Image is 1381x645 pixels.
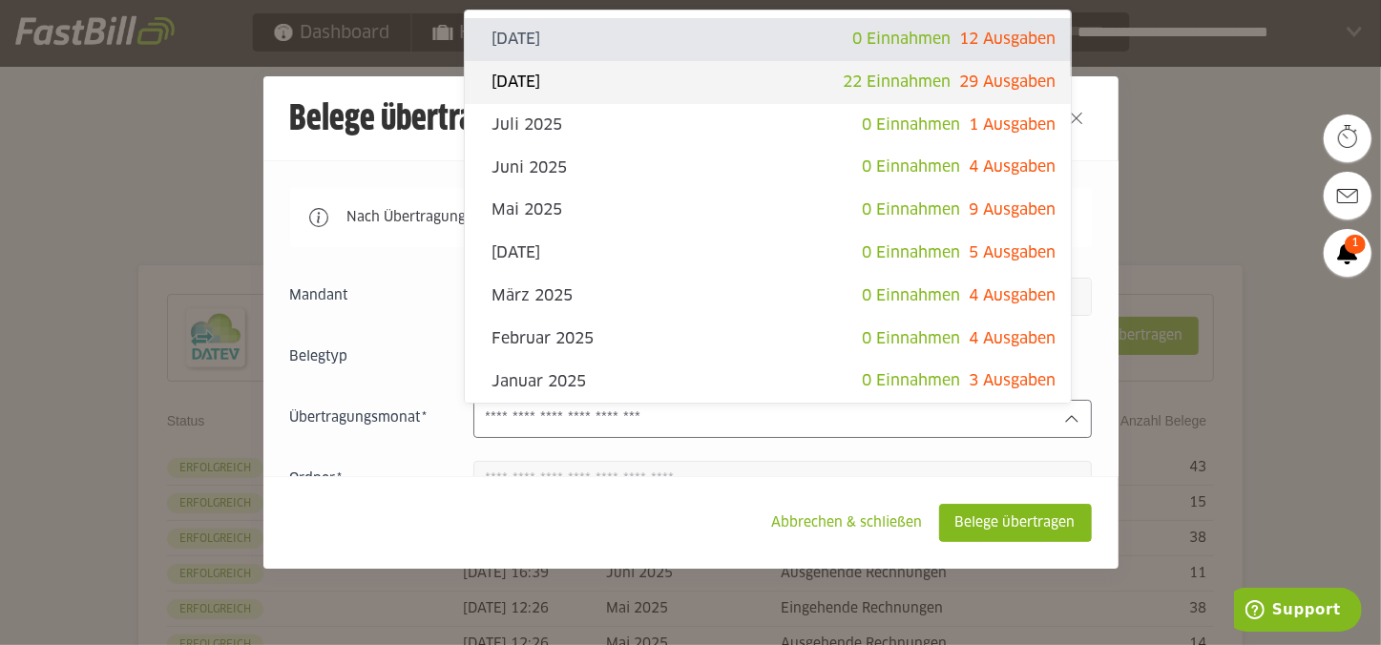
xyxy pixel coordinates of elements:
[1324,229,1371,277] a: 1
[969,331,1056,346] span: 4 Ausgaben
[969,245,1056,260] span: 5 Ausgaben
[862,288,960,303] span: 0 Einnahmen
[959,74,1056,90] span: 29 Ausgaben
[465,232,1071,275] sl-option: [DATE]
[862,331,960,346] span: 0 Einnahmen
[862,373,960,388] span: 0 Einnahmen
[969,159,1056,175] span: 4 Ausgaben
[969,117,1056,133] span: 1 Ausgaben
[465,61,1071,104] sl-option: [DATE]
[862,159,960,175] span: 0 Einnahmen
[756,504,939,542] sl-button: Abbrechen & schließen
[862,202,960,218] span: 0 Einnahmen
[862,117,960,133] span: 0 Einnahmen
[969,288,1056,303] span: 4 Ausgaben
[862,245,960,260] span: 0 Einnahmen
[465,275,1071,318] sl-option: März 2025
[843,74,951,90] span: 22 Einnahmen
[465,360,1071,403] sl-option: Januar 2025
[465,189,1071,232] sl-option: Mai 2025
[1234,588,1362,635] iframe: Öffnet ein Widget, in dem Sie weitere Informationen finden
[465,146,1071,189] sl-option: Juni 2025
[465,318,1071,361] sl-option: Februar 2025
[465,104,1071,147] sl-option: Juli 2025
[465,18,1071,61] sl-option: [DATE]
[969,202,1056,218] span: 9 Ausgaben
[1345,235,1366,254] span: 1
[852,31,951,47] span: 0 Einnahmen
[959,31,1056,47] span: 12 Ausgaben
[939,504,1092,542] sl-button: Belege übertragen
[969,373,1056,388] span: 3 Ausgaben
